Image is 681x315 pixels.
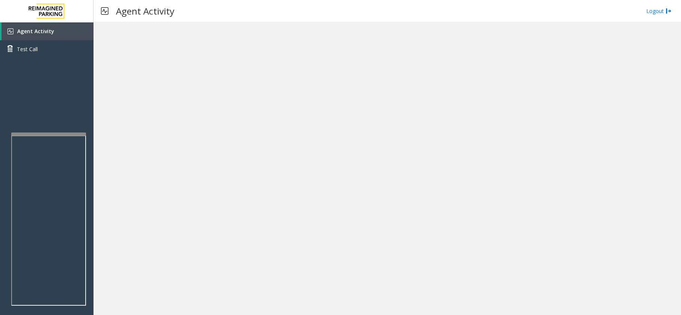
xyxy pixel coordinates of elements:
span: Test Call [17,45,38,53]
img: logout [666,7,672,15]
a: Agent Activity [1,22,93,40]
h3: Agent Activity [112,2,178,20]
span: Agent Activity [17,28,54,35]
img: 'icon' [7,28,13,34]
img: pageIcon [101,2,108,20]
a: Logout [646,7,672,15]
